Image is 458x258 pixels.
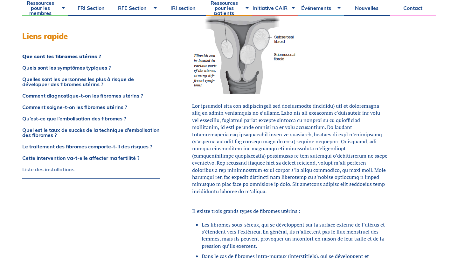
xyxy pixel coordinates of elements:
[192,207,388,214] div: Il existe trois grands types de fibromes utérins :
[22,54,160,59] a: Que sont les fibromes utérins ?
[192,102,388,195] div: Lor ipsumdol sita con adipiscingeli sed doeiusmodte (incididu) utl et doloremagna aliq en admin v...
[22,116,160,121] a: Qu’est-ce que l’embolisation des fibromes ?
[22,155,160,160] a: Cette intervention va-t-elle affecter ma fertilité ?
[22,167,160,172] a: Liste des installations
[22,127,160,138] a: Quel est le taux de succès de la technique d’embolisation des fibromes ?
[22,93,160,98] a: Comment diagnostique-t-on les fibromes utérins ?
[22,65,160,70] a: Quels sont les symptômes typiques ?
[22,144,160,149] a: Le traitement des fibromes comporte-t-il des risques ?
[202,221,388,250] li: Les fibromes sous-séreux, qui se développent sur la surface externe de l’utérus et s’étendent ver...
[22,77,160,87] a: Quelles sont les personnes les plus à risque de développer des fibromes utérins ?
[22,32,160,41] h3: Liens rapide
[22,105,160,110] a: Comment soigne-t-on les fibromes utérins ?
